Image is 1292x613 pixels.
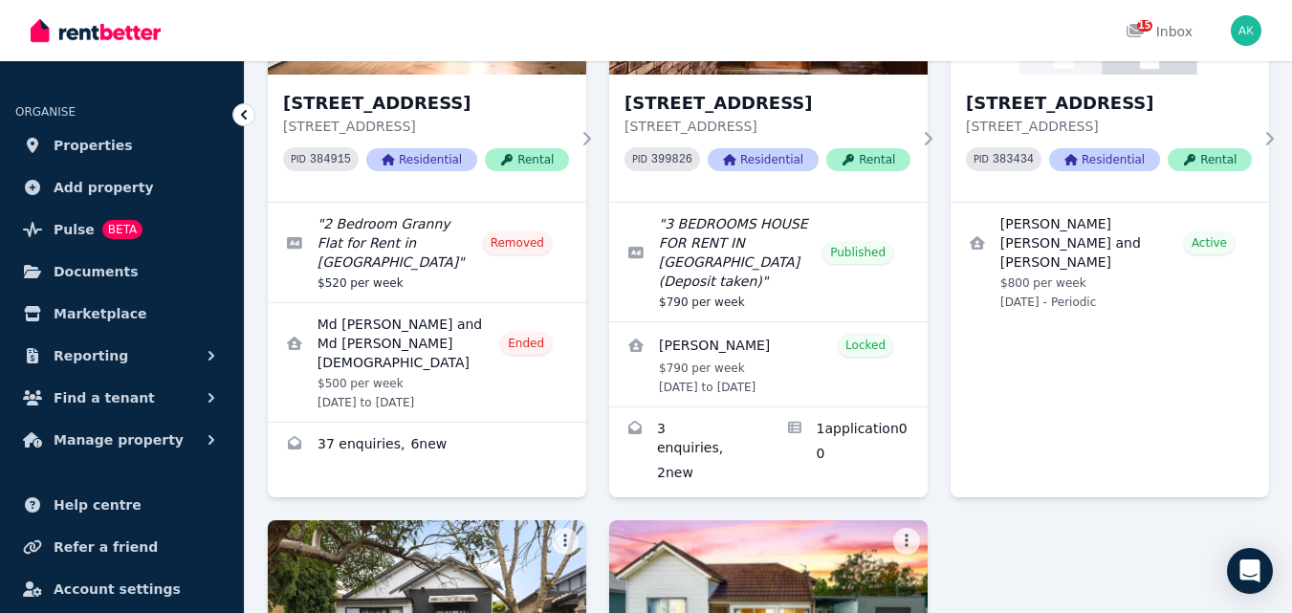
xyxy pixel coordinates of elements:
[609,203,928,321] a: Edit listing: 3 BEDROOMS HOUSE FOR RENT IN LAKEMBA (Deposit taken)
[15,421,229,459] button: Manage property
[966,117,1252,136] p: [STREET_ADDRESS]
[893,528,920,555] button: More options
[54,428,184,451] span: Manage property
[54,493,142,516] span: Help centre
[15,295,229,333] a: Marketplace
[268,203,586,302] a: Edit listing: 2 Bedroom Granny Flat for Rent in Lakemba
[268,303,586,422] a: View details for Md Forhad Gazi and Md Mahabub Islam
[54,386,155,409] span: Find a tenant
[54,260,139,283] span: Documents
[283,90,569,117] h3: [STREET_ADDRESS]
[951,203,1269,321] a: View details for Magdy Reiad Fathalla Hassan and Fatmaelzahra Mohamed
[485,148,569,171] span: Rental
[769,407,929,497] a: Applications for 16A Vivienne Ave, Lakemba
[102,220,142,239] span: BETA
[624,90,910,117] h3: [STREET_ADDRESS]
[651,153,692,166] code: 399826
[1168,148,1252,171] span: Rental
[15,379,229,417] button: Find a tenant
[609,322,928,406] a: View details for Alhassan Ali
[993,153,1034,166] code: 383434
[15,126,229,164] a: Properties
[1231,15,1261,46] img: Azad Kalam
[1049,148,1160,171] span: Residential
[1227,548,1273,594] div: Open Intercom Messenger
[15,105,76,119] span: ORGANISE
[54,176,154,199] span: Add property
[708,148,819,171] span: Residential
[366,148,477,171] span: Residential
[552,528,579,555] button: More options
[966,90,1252,117] h3: [STREET_ADDRESS]
[609,407,769,497] a: Enquiries for 16A Vivienne Ave, Lakemba
[624,117,910,136] p: [STREET_ADDRESS]
[54,134,133,157] span: Properties
[15,252,229,291] a: Documents
[15,337,229,375] button: Reporting
[15,486,229,524] a: Help centre
[15,528,229,566] a: Refer a friend
[310,153,351,166] code: 384915
[31,16,161,45] img: RentBetter
[1137,20,1152,32] span: 15
[1126,22,1193,41] div: Inbox
[15,168,229,207] a: Add property
[291,154,306,164] small: PID
[54,578,181,601] span: Account settings
[974,154,989,164] small: PID
[632,154,647,164] small: PID
[54,302,146,325] span: Marketplace
[15,210,229,249] a: PulseBETA
[826,148,910,171] span: Rental
[283,117,569,136] p: [STREET_ADDRESS]
[54,536,158,558] span: Refer a friend
[54,218,95,241] span: Pulse
[268,423,586,469] a: Enquiries for 2/29 Garrong Rd, Lakemba
[54,344,128,367] span: Reporting
[15,570,229,608] a: Account settings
